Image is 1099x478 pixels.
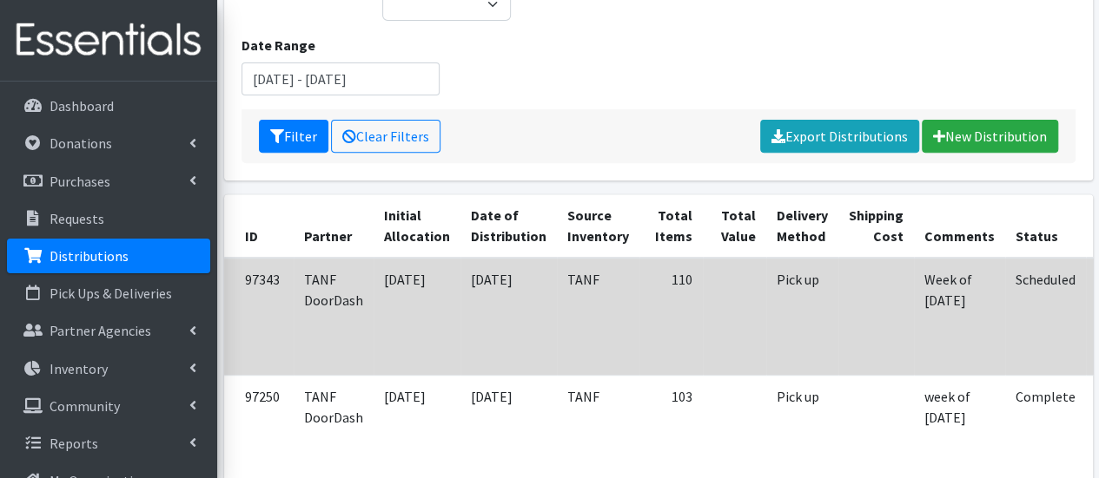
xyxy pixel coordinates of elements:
p: Reports [50,435,98,452]
td: 110 [639,258,703,375]
td: TANF [557,258,639,375]
p: Distributions [50,247,129,265]
img: HumanEssentials [7,11,210,69]
label: Date Range [242,35,315,56]
a: Partner Agencies [7,313,210,348]
td: 97343 [224,258,294,375]
th: Status [1005,194,1086,258]
p: Inventory [50,360,108,377]
a: Distributions [7,239,210,273]
th: Shipping Cost [838,194,914,258]
p: Partner Agencies [50,322,151,339]
button: Filter [259,120,328,153]
p: Community [50,397,120,415]
th: ID [224,194,294,258]
td: [DATE] [374,258,460,375]
th: Initial Allocation [374,194,460,258]
th: Total Items [639,194,703,258]
th: Partner [294,194,374,258]
a: Dashboard [7,88,210,123]
p: Purchases [50,173,110,190]
a: Reports [7,426,210,461]
td: Pick up [766,258,838,375]
p: Donations [50,134,112,152]
th: Delivery Method [766,194,838,258]
th: Total Value [703,194,766,258]
th: Source Inventory [557,194,639,258]
p: Requests [50,210,104,227]
td: TANF DoorDash [294,258,374,375]
p: Pick Ups & Deliveries [50,285,172,302]
td: Week of [DATE] [914,258,1005,375]
a: Inventory [7,351,210,386]
a: Pick Ups & Deliveries [7,276,210,311]
td: Scheduled [1005,258,1086,375]
th: Comments [914,194,1005,258]
th: Date of Distribution [460,194,557,258]
input: January 1, 2011 - December 31, 2011 [242,62,440,95]
a: Purchases [7,164,210,199]
a: Community [7,389,210,423]
td: [DATE] [460,258,557,375]
a: Export Distributions [760,120,919,153]
a: Donations [7,126,210,160]
p: Dashboard [50,97,114,115]
a: Requests [7,201,210,236]
a: Clear Filters [331,120,440,153]
a: New Distribution [922,120,1058,153]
